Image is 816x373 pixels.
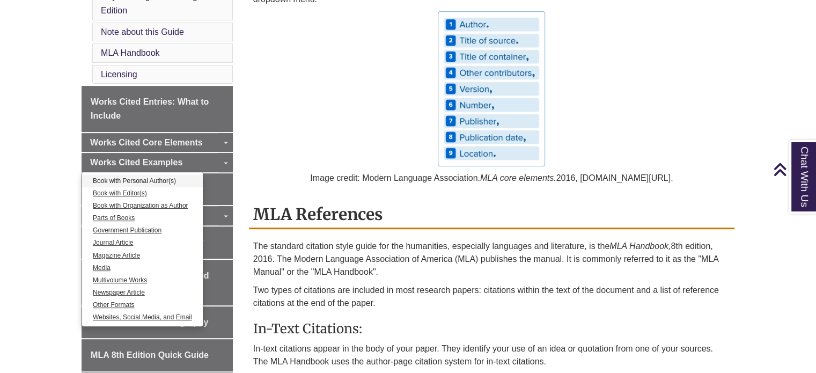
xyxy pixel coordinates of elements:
[82,237,203,249] a: Journal Article
[82,212,203,224] a: Parts of Books
[101,70,137,79] a: Licensing
[101,48,159,57] a: MLA Handbook
[90,138,203,147] span: Works Cited Core Elements
[82,153,233,172] a: Works Cited Examples
[91,350,209,360] span: MLA 8th Edition Quick Guide
[773,162,813,177] a: Back to Top
[253,172,730,185] p: Image credit: Modern Language Association. 2016, [DOMAIN_NAME][URL].
[82,274,203,287] a: Multivolume Works
[253,342,730,368] p: In-text citations appear in the body of your paper. They identify your use of an idea or quotatio...
[249,201,734,229] h2: MLA References
[82,250,203,262] a: Magazine Article
[82,311,203,324] a: Websites, Social Media, and Email
[438,11,545,166] img: MLA Core Elements with Punctuation
[91,97,209,120] span: Works Cited Entries: What to Include
[253,240,730,279] p: The standard citation style guide for the humanities, especially languages and literature, is the...
[82,86,233,131] a: Works Cited Entries: What to Include
[82,262,203,274] a: Media
[253,320,730,337] h3: In-Text Citations:
[101,27,184,36] a: Note about this Guide
[480,173,556,182] em: MLA core elements.
[82,339,233,371] a: MLA 8th Edition Quick Guide
[82,287,203,299] a: Newspaper Article
[82,224,203,237] a: Government Publication
[82,200,203,212] a: Book with Organization as Author
[609,242,671,251] em: MLA Handbook,
[253,284,730,310] p: Two types of citations are included in most research papers: citations within the text of the doc...
[82,299,203,311] a: Other Formats
[90,158,182,167] span: Works Cited Examples
[82,133,233,152] a: Works Cited Core Elements
[82,187,203,200] a: Book with Editor(s)
[82,175,203,187] a: Book with Personal Author(s)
